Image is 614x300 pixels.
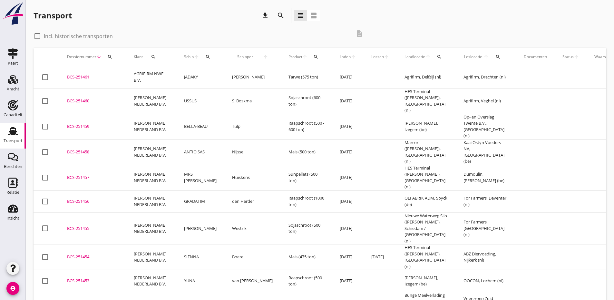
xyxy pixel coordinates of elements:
[456,244,516,270] td: ABZ Diervoeding, Nijkerk (nl)
[397,244,456,270] td: HES Terminal ([PERSON_NAME]), [GEOGRAPHIC_DATA] (nl)
[205,54,210,59] i: search
[194,54,200,59] i: arrow_upward
[277,12,285,19] i: search
[184,54,194,60] span: Schip
[126,139,176,165] td: [PERSON_NAME] NEDERLAND B.V.
[7,87,19,91] div: Vracht
[281,114,332,139] td: Raapschroot (500 - 600 ton)
[224,88,281,114] td: S. Boskma
[397,190,456,212] td: ÖLFABRIK ADM, Spyck (de)
[456,88,516,114] td: Agrifirm, Veghel (nl)
[67,98,118,104] div: BCS-251460
[224,66,281,88] td: [PERSON_NAME]
[176,190,224,212] td: GRADATIM
[281,270,332,292] td: Raapschroot (500 ton)
[332,165,364,190] td: [DATE]
[456,270,516,292] td: OOCON, Lochem (nl)
[126,270,176,292] td: [PERSON_NAME] NEDERLAND B.V.
[397,212,456,244] td: Nieuwe Waterweg Silo ([PERSON_NAME]), Schiedam / [GEOGRAPHIC_DATA] (nl)
[126,190,176,212] td: [PERSON_NAME] NEDERLAND B.V.
[310,12,317,19] i: view_agenda
[302,54,307,59] i: arrow_upward
[176,114,224,139] td: BELLA-BEAU
[404,54,425,60] span: Laadlocatie
[176,165,224,190] td: MRS [PERSON_NAME]
[34,10,72,21] div: Transport
[67,225,118,232] div: BCS-251455
[176,270,224,292] td: YUNA
[574,54,579,59] i: arrow_upward
[224,190,281,212] td: den Herder
[67,74,118,80] div: BCS-251461
[151,54,156,59] i: search
[67,254,118,260] div: BCS-251454
[281,66,332,88] td: Tarwe (575 ton)
[1,2,24,26] img: logo-small.a267ee39.svg
[313,54,318,59] i: search
[176,139,224,165] td: ANTIO SAS
[332,139,364,165] td: [DATE]
[340,54,351,60] span: Laden
[224,270,281,292] td: van [PERSON_NAME]
[463,54,483,60] span: Loslocatie
[332,114,364,139] td: [DATE]
[351,54,356,59] i: arrow_upward
[224,114,281,139] td: Tulp
[67,278,118,284] div: BCS-251453
[126,88,176,114] td: [PERSON_NAME] NEDERLAND B.V.
[67,123,118,130] div: BCS-251459
[224,139,281,165] td: Nijsse
[288,54,302,60] span: Product
[176,212,224,244] td: [PERSON_NAME]
[397,139,456,165] td: Marcor ([PERSON_NAME]), [GEOGRAPHIC_DATA] (nl)
[456,139,516,165] td: Kaai Ostyn Voeders NV, [GEOGRAPHIC_DATA] (be)
[281,212,332,244] td: Sojaschroot (500 ton)
[397,88,456,114] td: HES Terminal ([PERSON_NAME]), [GEOGRAPHIC_DATA] (nl)
[258,54,273,59] i: arrow_upward
[281,165,332,190] td: Sunpellets (500 ton)
[281,244,332,270] td: Mais (475 ton)
[224,244,281,270] td: Boere
[332,66,364,88] td: [DATE]
[67,174,118,181] div: BCS-251457
[397,270,456,292] td: [PERSON_NAME], Izegem (be)
[126,66,176,88] td: AGRIFIRM NWE B.V.
[456,165,516,190] td: Dumoulin, [PERSON_NAME] (be)
[397,66,456,88] td: Agrifirm, Delfzijl (nl)
[562,54,574,60] span: Status
[232,54,258,60] span: Schipper
[425,54,431,59] i: arrow_upward
[495,54,501,59] i: search
[297,12,304,19] i: view_headline
[6,190,19,194] div: Relatie
[261,12,269,19] i: download
[4,164,22,169] div: Berichten
[67,149,118,155] div: BCS-251458
[126,212,176,244] td: [PERSON_NAME] NEDERLAND B.V.
[176,88,224,114] td: USSUS
[126,244,176,270] td: [PERSON_NAME] NEDERLAND B.V.
[4,113,23,117] div: Capaciteit
[456,66,516,88] td: Agrifirm, Drachten (nl)
[332,190,364,212] td: [DATE]
[332,244,364,270] td: [DATE]
[371,54,384,60] span: Lossen
[67,198,118,205] div: BCS-251456
[281,88,332,114] td: Sojaschroot (600 ton)
[8,61,18,65] div: Kaart
[332,88,364,114] td: [DATE]
[176,244,224,270] td: SIENNA
[524,54,547,60] div: Documenten
[176,66,224,88] td: JADAKY
[281,139,332,165] td: Mais (500 ton)
[384,54,389,59] i: arrow_upward
[6,282,19,295] i: account_circle
[364,244,397,270] td: [DATE]
[134,49,169,65] div: Klant
[483,54,489,59] i: arrow_upward
[456,212,516,244] td: For Farmers, [GEOGRAPHIC_DATA] (nl)
[332,212,364,244] td: [DATE]
[96,54,102,59] i: arrow_downward
[397,114,456,139] td: [PERSON_NAME], Izegem (be)
[107,54,112,59] i: search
